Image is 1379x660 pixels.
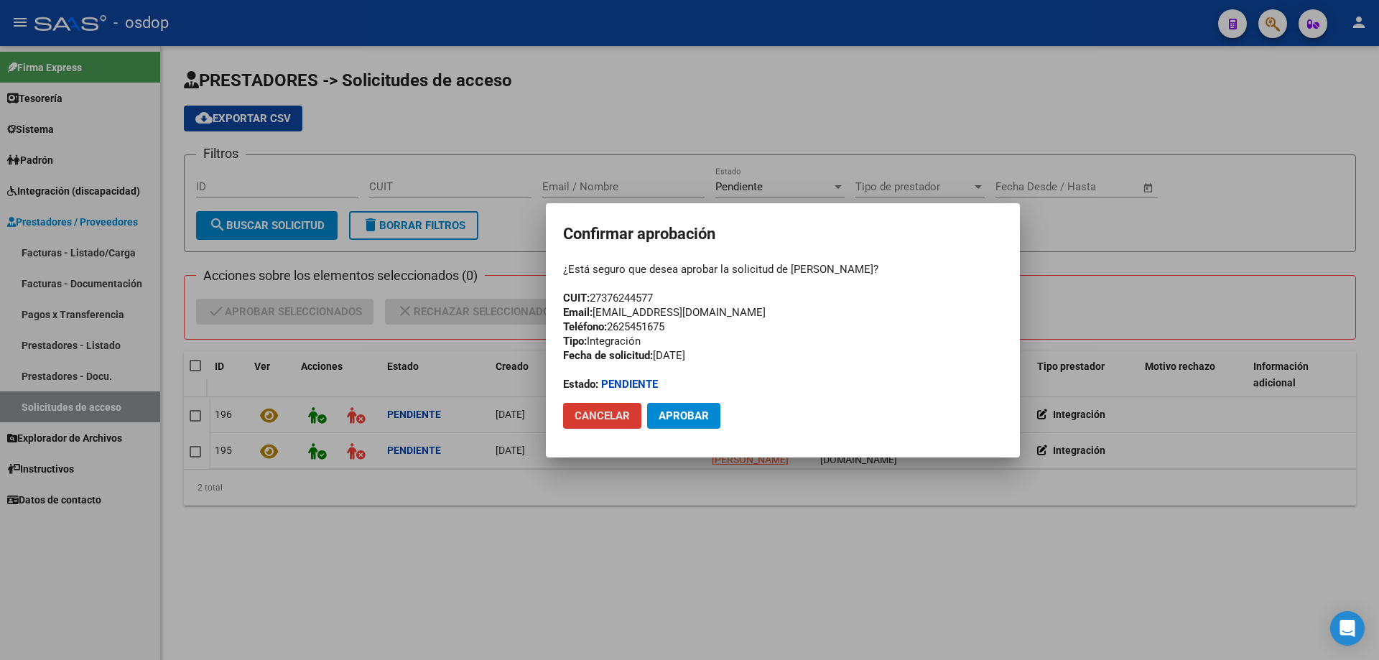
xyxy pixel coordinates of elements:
div: ¿Está seguro que desea aprobar la solicitud de [PERSON_NAME]? 27376244577 [EMAIL_ADDRESS][DOMAIN_... [563,262,1003,391]
strong: Estado: [563,378,598,391]
button: Aprobar [647,403,720,429]
strong: Fecha de solicitud: [563,349,653,362]
h2: Confirmar aprobación [563,220,1003,248]
strong: CUIT: [563,292,590,305]
div: Open Intercom Messenger [1330,611,1365,646]
strong: Pendiente [601,378,658,391]
span: Aprobar [659,409,709,422]
button: Cancelar [563,403,641,429]
span: Cancelar [575,409,630,422]
strong: Tipo: [563,335,587,348]
strong: Email: [563,306,593,319]
strong: Teléfono: [563,320,607,333]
